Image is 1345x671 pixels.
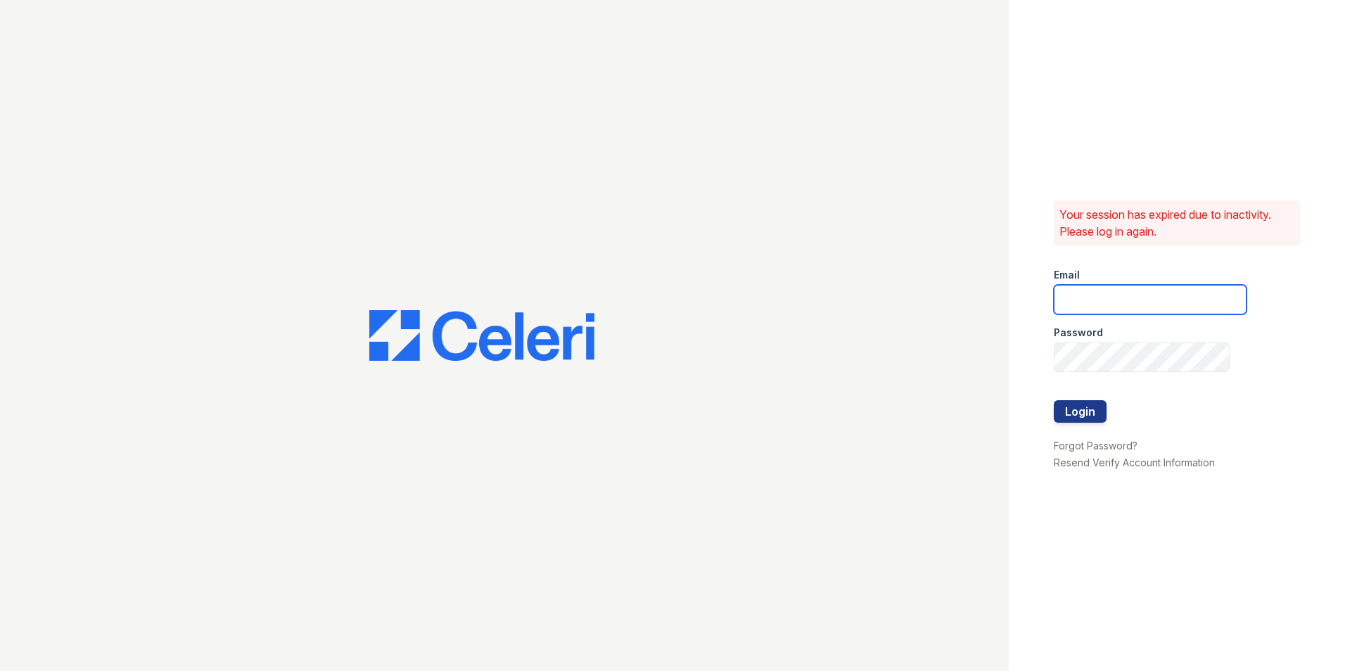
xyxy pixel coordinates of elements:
label: Password [1054,326,1103,340]
p: Your session has expired due to inactivity. Please log in again. [1059,206,1294,240]
label: Email [1054,268,1080,282]
a: Resend Verify Account Information [1054,456,1215,468]
img: CE_Logo_Blue-a8612792a0a2168367f1c8372b55b34899dd931a85d93a1a3d3e32e68fde9ad4.png [369,310,594,361]
a: Forgot Password? [1054,440,1137,452]
button: Login [1054,400,1107,423]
